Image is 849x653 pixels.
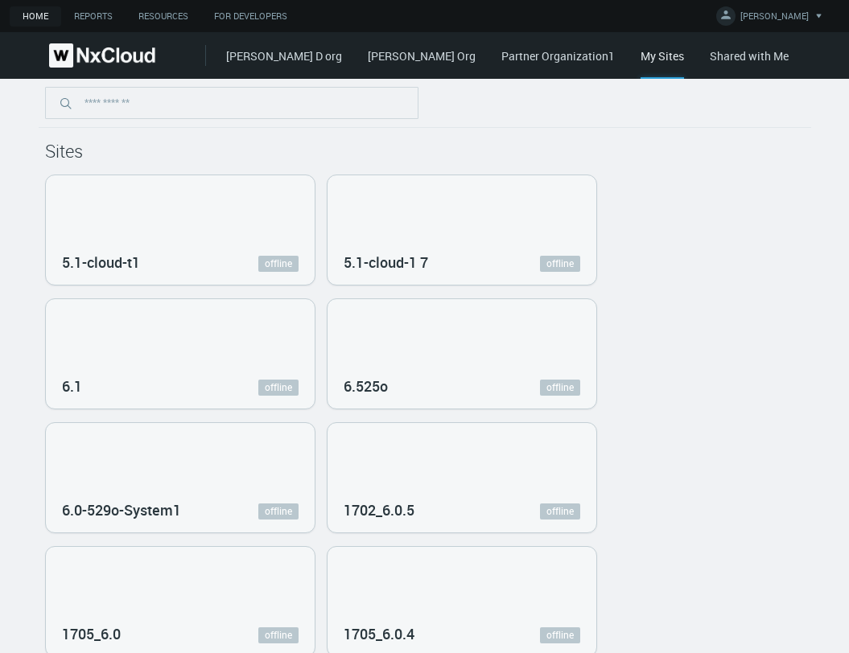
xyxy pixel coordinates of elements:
img: Nx Cloud logo [49,43,155,68]
span: Sites [45,139,83,162]
nx-search-highlight: 1705_6.0.4 [344,624,414,643]
nx-search-highlight: 6.0-529o-System1 [62,500,181,520]
nx-search-highlight: 5.1-cloud-t1 [62,253,140,272]
a: offline [258,503,299,520]
a: [PERSON_NAME] Org [368,48,476,64]
a: offline [540,503,580,520]
a: Resources [126,6,201,27]
a: Reports [61,6,126,27]
nx-search-highlight: 5.1-cloud-1 7 [344,253,428,272]
a: Shared with Me [710,48,789,64]
a: For Developers [201,6,300,27]
span: [PERSON_NAME] [740,10,809,28]
nx-search-highlight: 1705_6.0 [62,624,121,643]
a: Partner Organization1 [501,48,615,64]
nx-search-highlight: 1702_6.0.5 [344,500,414,520]
nx-search-highlight: 6.1 [62,376,82,396]
nx-search-highlight: 6.525o [344,376,388,396]
a: offline [540,256,580,272]
a: offline [540,627,580,643]
a: offline [540,380,580,396]
a: offline [258,380,299,396]
a: Home [10,6,61,27]
a: offline [258,627,299,643]
div: My Sites [641,47,684,79]
a: [PERSON_NAME] D org [226,48,342,64]
a: offline [258,256,299,272]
